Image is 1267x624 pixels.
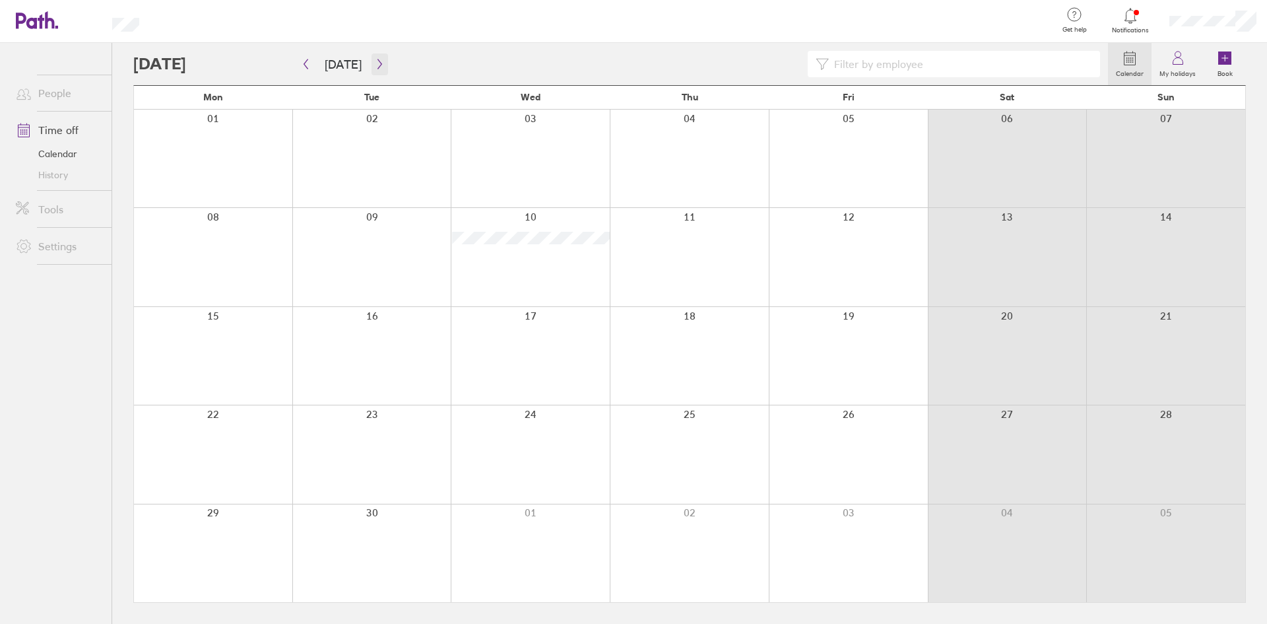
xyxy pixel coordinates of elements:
span: Wed [521,92,540,102]
label: My holidays [1152,66,1204,78]
a: Book [1204,43,1246,85]
span: Tue [364,92,379,102]
span: Fri [843,92,855,102]
span: Mon [203,92,223,102]
span: Get help [1053,26,1096,34]
a: Calendar [1108,43,1152,85]
span: Sat [1000,92,1014,102]
input: Filter by employee [829,52,1092,77]
a: My holidays [1152,43,1204,85]
a: Notifications [1109,7,1152,34]
a: People [5,80,112,106]
span: Sun [1157,92,1175,102]
a: Calendar [5,143,112,164]
a: Time off [5,117,112,143]
a: History [5,164,112,186]
span: Thu [682,92,698,102]
span: Notifications [1109,26,1152,34]
a: Settings [5,233,112,260]
button: [DATE] [314,53,372,75]
label: Calendar [1108,66,1152,78]
label: Book [1210,66,1241,78]
a: Tools [5,196,112,223]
